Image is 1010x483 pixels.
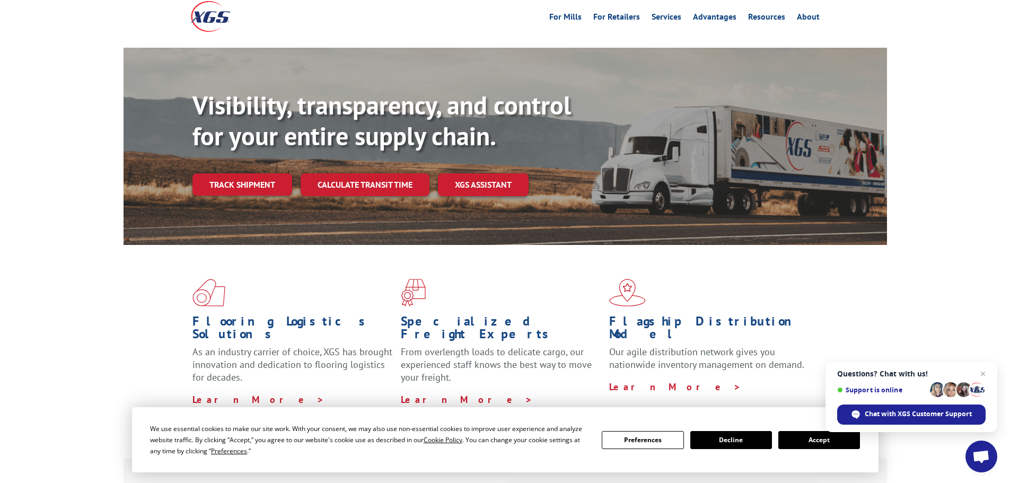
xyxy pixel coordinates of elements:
a: XGS ASSISTANT [438,173,529,196]
a: Calculate transit time [301,173,429,196]
span: Preferences [211,446,247,455]
div: Cookie Consent Prompt [132,407,879,472]
div: Open chat [965,441,997,472]
h1: Specialized Freight Experts [401,315,601,346]
a: Learn More > [192,393,324,406]
span: Cookie Policy [424,435,462,444]
b: Visibility, transparency, and control for your entire supply chain. [192,89,571,152]
a: Track shipment [192,173,292,196]
a: Resources [748,13,785,24]
a: For Mills [549,13,582,24]
span: Chat with XGS Customer Support [865,409,972,419]
button: Preferences [602,431,683,449]
a: About [797,13,820,24]
img: xgs-icon-focused-on-flooring-red [401,279,426,306]
span: Questions? Chat with us! [837,370,986,378]
h1: Flooring Logistics Solutions [192,315,393,346]
span: As an industry carrier of choice, XGS has brought innovation and dedication to flooring logistics... [192,346,392,383]
img: xgs-icon-total-supply-chain-intelligence-red [192,279,225,306]
a: Services [652,13,681,24]
a: Learn More > [609,381,741,393]
a: Learn More > [401,393,533,406]
div: Chat with XGS Customer Support [837,405,986,425]
button: Decline [690,431,772,449]
div: We use essential cookies to make our site work. With your consent, we may also use non-essential ... [150,423,589,456]
span: Close chat [977,367,989,380]
h1: Flagship Distribution Model [609,315,810,346]
button: Accept [778,431,860,449]
span: Our agile distribution network gives you nationwide inventory management on demand. [609,346,804,371]
p: From overlength loads to delicate cargo, our experienced staff knows the best way to move your fr... [401,346,601,393]
span: Support is online [837,386,926,394]
img: xgs-icon-flagship-distribution-model-red [609,279,646,306]
a: Advantages [693,13,736,24]
a: For Retailers [593,13,640,24]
